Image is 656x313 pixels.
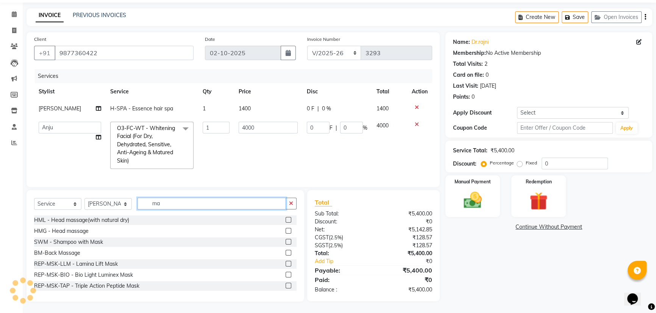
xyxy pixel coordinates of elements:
[336,124,337,132] span: |
[591,11,642,23] button: Open Invoices
[34,260,118,268] div: REP-MSK-LLM - Lamina Lift Mask
[35,69,438,83] div: Services
[309,234,373,242] div: ( )
[458,190,487,211] img: _cash.svg
[455,178,491,185] label: Manual Payment
[372,83,407,100] th: Total
[234,83,302,100] th: Price
[524,190,553,212] img: _gift.svg
[472,93,475,101] div: 0
[34,216,129,224] div: HML - Head massage(with natural dry)
[453,82,478,90] div: Last Visit:
[484,60,487,68] div: 2
[205,36,215,43] label: Date
[302,83,372,100] th: Disc
[453,49,645,57] div: No Active Membership
[309,286,373,294] div: Balance :
[373,234,438,242] div: ₹128.57
[309,218,373,226] div: Discount:
[453,60,483,68] div: Total Visits:
[373,249,438,257] div: ₹5,400.00
[515,11,559,23] button: Create New
[73,12,126,19] a: PREVIOUS INVOICES
[34,271,133,279] div: REP-MSK-BIO - Bio Light Luminex Mask
[129,157,132,164] a: x
[624,283,648,305] iframe: chat widget
[486,71,489,79] div: 0
[106,83,198,100] th: Service
[315,198,332,206] span: Total
[453,109,517,117] div: Apply Discount
[490,147,514,155] div: ₹5,400.00
[34,282,139,290] div: REP-MSK-TAP - Triple Action Peptide Mask
[317,105,319,113] span: |
[309,226,373,234] div: Net:
[453,49,486,57] div: Membership:
[36,9,64,22] a: INVOICE
[34,83,106,100] th: Stylist
[453,124,517,132] div: Coupon Code
[309,275,373,284] div: Paid:
[330,242,341,248] span: 2.5%
[34,238,103,246] div: SWM - Shampoo with Mask
[34,46,55,60] button: +91
[198,83,234,100] th: Qty
[55,46,194,60] input: Search by Name/Mobile/Email/Code
[517,122,613,134] input: Enter Offer / Coupon Code
[34,227,89,235] div: HMG - Head massage
[34,249,80,257] div: BM-Back Massage
[117,125,175,164] span: O3-FC-WT - Whitening Facial (For Dry, Dehydrated, Sensitive, Anti-Ageing & Matured Skin)
[309,210,373,218] div: Sub Total:
[616,122,637,134] button: Apply
[376,122,389,129] span: 4000
[34,36,46,43] label: Client
[137,198,286,209] input: Search or Scan
[239,105,251,112] span: 1400
[373,218,438,226] div: ₹0
[330,124,333,132] span: F
[307,36,340,43] label: Invoice Number
[453,93,470,101] div: Points:
[526,178,552,185] label: Redemption
[373,226,438,234] div: ₹5,142.85
[384,257,438,265] div: ₹0
[373,210,438,218] div: ₹5,400.00
[490,160,514,166] label: Percentage
[453,147,487,155] div: Service Total:
[480,82,496,90] div: [DATE]
[472,38,489,46] a: Dr.rajni
[453,160,476,168] div: Discount:
[526,160,537,166] label: Fixed
[309,249,373,257] div: Total:
[315,234,329,241] span: CGST
[203,105,206,112] span: 1
[309,242,373,249] div: ( )
[39,105,81,112] span: [PERSON_NAME]
[315,242,328,249] span: SGST
[110,105,173,112] span: H-SPA - Essence hair spa
[330,234,342,240] span: 2.5%
[309,257,384,265] a: Add Tip
[322,105,331,113] span: 0 %
[309,266,373,275] div: Payable:
[376,105,389,112] span: 1400
[453,71,484,79] div: Card on file:
[307,105,314,113] span: 0 F
[373,286,438,294] div: ₹5,400.00
[447,223,651,231] a: Continue Without Payment
[373,242,438,249] div: ₹128.57
[562,11,588,23] button: Save
[373,275,438,284] div: ₹0
[407,83,432,100] th: Action
[363,124,367,132] span: %
[453,38,470,46] div: Name:
[373,266,438,275] div: ₹5,400.00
